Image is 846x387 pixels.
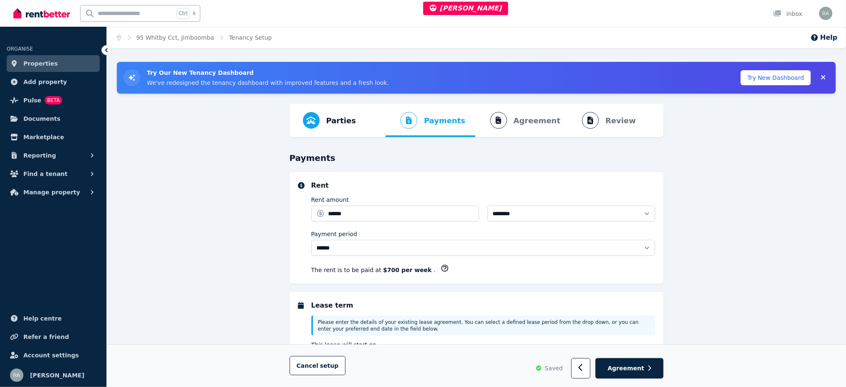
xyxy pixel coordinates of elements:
a: PulseBETA [7,92,100,109]
span: Agreement [608,364,644,373]
span: ORGANISE [7,46,33,52]
h3: Try Our New Tenancy Dashboard [147,69,389,77]
p: We've redesigned the tenancy dashboard with improved features and a fresh look. [147,79,389,87]
a: Account settings [7,347,100,364]
img: Rochelle Alvarez [819,7,833,20]
button: Try New Dashboard [741,70,811,85]
span: Properties [23,59,58,69]
button: Manage property [7,184,100,201]
img: Rochelle Alvarez [10,369,23,382]
button: Help [811,33,838,43]
span: Documents [23,114,61,124]
span: Cancel [297,363,339,369]
a: Marketplace [7,129,100,145]
nav: Breadcrumb [107,27,282,48]
span: Refer a friend [23,332,69,342]
span: [PERSON_NAME] [430,4,502,12]
button: Parties [296,104,363,137]
a: Documents [7,110,100,127]
nav: Progress [290,104,664,137]
div: Try New Tenancy Dashboard [117,62,836,94]
span: Manage property [23,187,80,197]
h5: Rent [311,181,655,191]
button: Agreement [596,359,663,379]
label: Rent amount [311,196,349,204]
a: Help centre [7,310,100,327]
button: Collapse banner [818,71,829,84]
a: 95 Whitby Cct, Jimboomba [136,34,215,41]
span: Account settings [23,350,79,360]
span: Tenancy Setup [229,33,272,42]
a: Properties [7,55,100,72]
button: Reporting [7,147,100,164]
a: Refer a friend [7,328,100,345]
p: The rent is to be paid at . [311,266,436,274]
button: Find a tenant [7,165,100,182]
span: Add property [23,77,67,87]
span: Ctrl [177,8,189,19]
div: Inbox [773,10,803,18]
span: Saved [545,364,563,373]
span: BETA [45,96,62,104]
span: setup [320,362,339,370]
h3: Payments [290,152,664,164]
a: Add property [7,74,100,90]
button: Payments [386,104,472,137]
span: k [193,10,196,17]
img: RentBetter [13,7,70,20]
label: This lease will start on [311,341,377,349]
button: Cancelsetup [290,356,346,376]
span: Parties [326,115,356,127]
label: Payment period [311,230,357,238]
span: Marketplace [23,132,64,142]
span: Please enter the details of your existing lease agreement. You can select a defined lease period ... [318,319,639,332]
span: Help centre [23,313,62,323]
span: Payments [424,115,465,127]
b: $700 per week [383,267,434,273]
span: Reporting [23,150,56,160]
span: Pulse [23,95,41,105]
span: Find a tenant [23,169,68,179]
span: [PERSON_NAME] [30,370,84,380]
h5: Lease term [311,300,655,311]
